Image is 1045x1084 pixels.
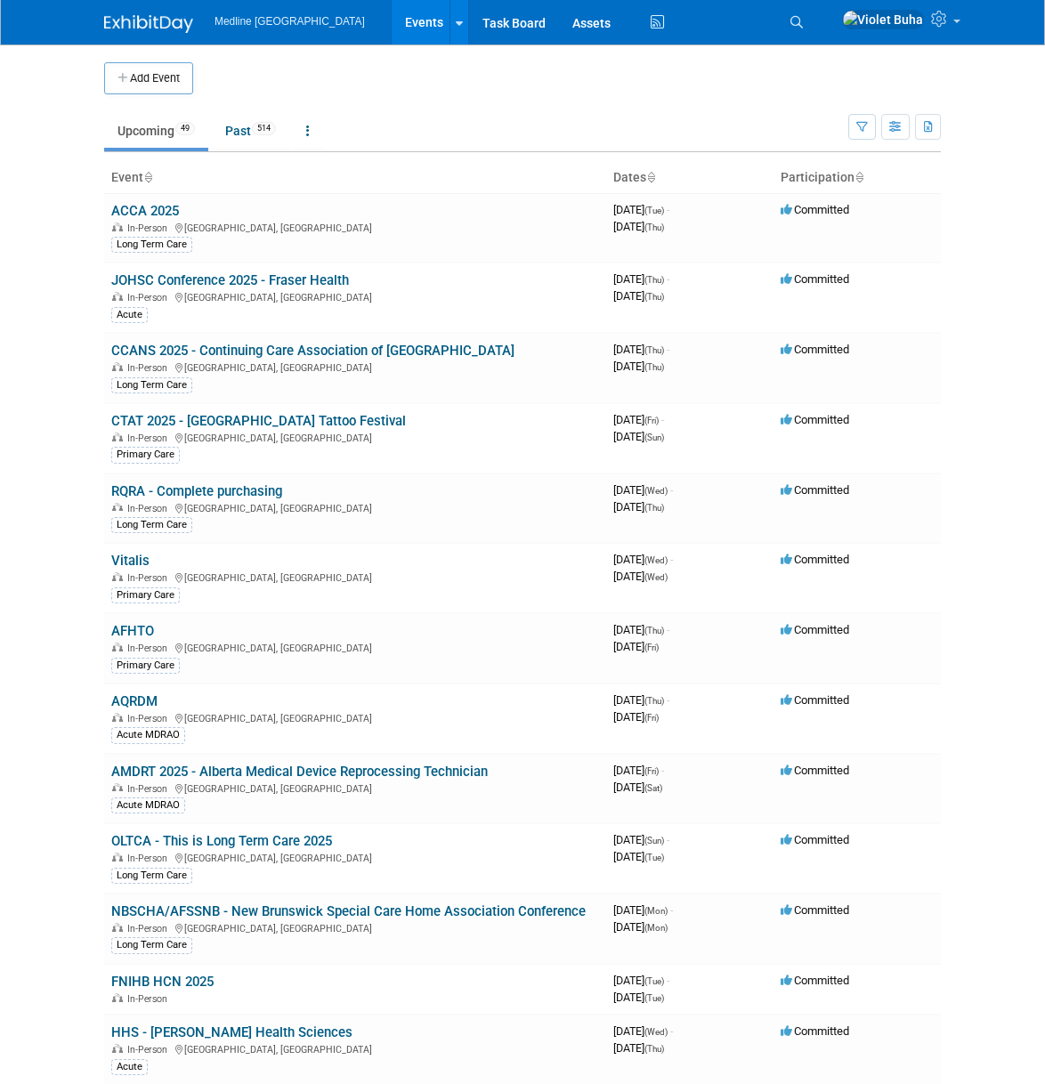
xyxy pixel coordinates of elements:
span: [DATE] [613,500,664,514]
img: In-Person Event [112,783,123,792]
a: FNIHB HCN 2025 [111,974,214,990]
span: (Wed) [644,555,668,565]
span: [DATE] [613,220,664,233]
div: Primary Care [111,658,180,674]
span: Medline [GEOGRAPHIC_DATA] [215,15,365,28]
span: [DATE] [613,570,668,583]
span: In-Person [127,292,173,303]
img: In-Person Event [112,993,123,1002]
div: [GEOGRAPHIC_DATA], [GEOGRAPHIC_DATA] [111,781,599,795]
div: Long Term Care [111,868,192,884]
span: Committed [781,693,849,707]
span: - [667,974,669,987]
span: In-Person [127,362,173,374]
a: Sort by Start Date [646,170,655,184]
a: NBSCHA/AFSSNB - New Brunswick Special Care Home Association Conference [111,903,586,919]
span: (Fri) [644,766,659,776]
span: In-Person [127,433,173,444]
a: Sort by Participation Type [855,170,863,184]
img: In-Person Event [112,923,123,932]
span: (Wed) [644,572,668,582]
span: - [670,1024,673,1038]
img: In-Person Event [112,433,123,441]
img: In-Person Event [112,362,123,371]
span: (Fri) [644,643,659,652]
div: [GEOGRAPHIC_DATA], [GEOGRAPHIC_DATA] [111,640,599,654]
span: [DATE] [613,1024,673,1038]
span: 514 [252,122,276,135]
span: Committed [781,833,849,846]
span: Committed [781,483,849,497]
span: (Thu) [644,1044,664,1054]
span: (Thu) [644,626,664,635]
span: In-Person [127,1044,173,1056]
span: [DATE] [613,693,669,707]
a: Upcoming49 [104,114,208,148]
div: Long Term Care [111,937,192,953]
span: [DATE] [613,833,669,846]
div: [GEOGRAPHIC_DATA], [GEOGRAPHIC_DATA] [111,500,599,514]
span: [DATE] [613,430,664,443]
div: Acute MDRAO [111,797,185,813]
span: [DATE] [613,710,659,724]
span: (Wed) [644,486,668,496]
span: [DATE] [613,991,664,1004]
div: [GEOGRAPHIC_DATA], [GEOGRAPHIC_DATA] [111,360,599,374]
div: [GEOGRAPHIC_DATA], [GEOGRAPHIC_DATA] [111,1041,599,1056]
span: In-Person [127,923,173,934]
span: (Mon) [644,906,668,916]
span: (Thu) [644,362,664,372]
span: (Fri) [644,713,659,723]
span: Committed [781,413,849,426]
span: Committed [781,343,849,356]
span: (Mon) [644,923,668,933]
span: (Tue) [644,993,664,1003]
a: Vitalis [111,553,150,569]
span: Committed [781,1024,849,1038]
span: [DATE] [613,781,662,794]
span: Committed [781,974,849,987]
span: In-Person [127,643,173,654]
div: [GEOGRAPHIC_DATA], [GEOGRAPHIC_DATA] [111,220,599,234]
span: (Thu) [644,345,664,355]
th: Event [104,163,606,193]
div: [GEOGRAPHIC_DATA], [GEOGRAPHIC_DATA] [111,570,599,584]
span: [DATE] [613,289,664,303]
span: (Sun) [644,836,664,845]
a: AFHTO [111,623,154,639]
span: - [661,413,664,426]
span: - [670,903,673,917]
a: CCANS 2025 - Continuing Care Association of [GEOGRAPHIC_DATA] [111,343,514,359]
a: AQRDM [111,693,158,709]
div: [GEOGRAPHIC_DATA], [GEOGRAPHIC_DATA] [111,710,599,724]
div: Long Term Care [111,517,192,533]
span: - [670,553,673,566]
span: (Thu) [644,503,664,513]
span: [DATE] [613,974,669,987]
span: - [667,623,669,636]
span: In-Person [127,572,173,584]
span: - [667,343,669,356]
span: - [670,483,673,497]
th: Participation [774,163,941,193]
img: In-Person Event [112,1044,123,1053]
span: (Wed) [644,1027,668,1037]
div: Primary Care [111,447,180,463]
span: In-Person [127,993,173,1005]
span: [DATE] [613,553,673,566]
a: RQRA - Complete purchasing [111,483,282,499]
span: [DATE] [613,850,664,863]
th: Dates [606,163,774,193]
img: In-Person Event [112,853,123,862]
div: [GEOGRAPHIC_DATA], [GEOGRAPHIC_DATA] [111,289,599,303]
div: [GEOGRAPHIC_DATA], [GEOGRAPHIC_DATA] [111,850,599,864]
span: In-Person [127,713,173,724]
img: In-Person Event [112,503,123,512]
span: (Thu) [644,292,664,302]
div: Primary Care [111,587,180,603]
span: [DATE] [613,764,664,777]
span: Committed [781,764,849,777]
a: JOHSC Conference 2025 - Fraser Health [111,272,349,288]
span: (Fri) [644,416,659,425]
span: [DATE] [613,343,669,356]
